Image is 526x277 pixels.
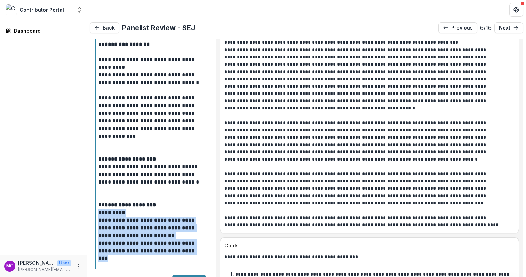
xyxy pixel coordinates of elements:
[122,24,195,32] h2: Panelist Review - SEJ
[6,264,14,268] div: Mollie Goodman
[74,262,82,270] button: More
[480,24,492,32] p: 6 / 16
[74,3,84,17] button: Open entity switcher
[438,22,477,33] a: previous
[499,25,510,31] p: next
[14,27,78,34] div: Dashboard
[19,6,64,14] div: Contributor Portal
[494,22,523,33] a: next
[451,25,473,31] p: previous
[224,242,512,249] p: Goals
[3,25,84,36] a: Dashboard
[18,267,71,273] p: [PERSON_NAME][EMAIL_ADDRESS][PERSON_NAME][DOMAIN_NAME]
[18,259,54,267] p: [PERSON_NAME]
[509,3,523,17] button: Get Help
[6,4,17,15] img: Contributor Portal
[90,22,119,33] button: Back
[57,260,71,266] p: User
